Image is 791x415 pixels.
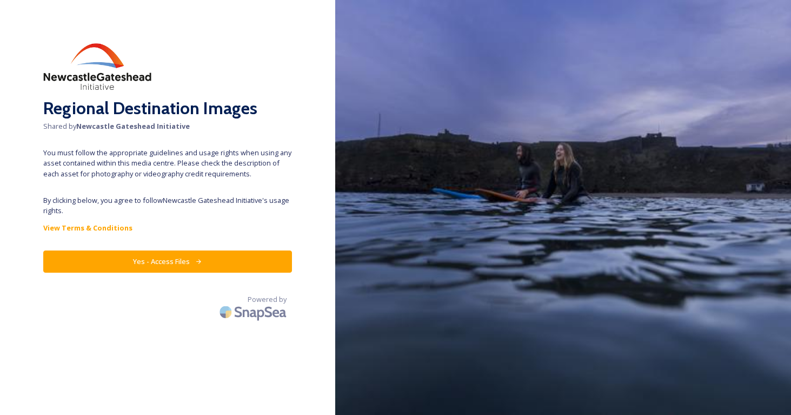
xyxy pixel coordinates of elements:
a: View Terms & Conditions [43,221,292,234]
strong: Newcastle Gateshead Initiative [76,121,190,131]
button: Yes - Access Files [43,251,292,273]
img: SnapSea Logo [216,299,292,325]
h2: Regional Destination Images [43,95,292,121]
span: By clicking below, you agree to follow Newcastle Gateshead Initiative 's usage rights. [43,195,292,216]
span: Powered by [248,294,287,305]
img: download%20(2).png [43,43,151,90]
span: Shared by [43,121,292,131]
strong: View Terms & Conditions [43,223,132,233]
span: You must follow the appropriate guidelines and usage rights when using any asset contained within... [43,148,292,179]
